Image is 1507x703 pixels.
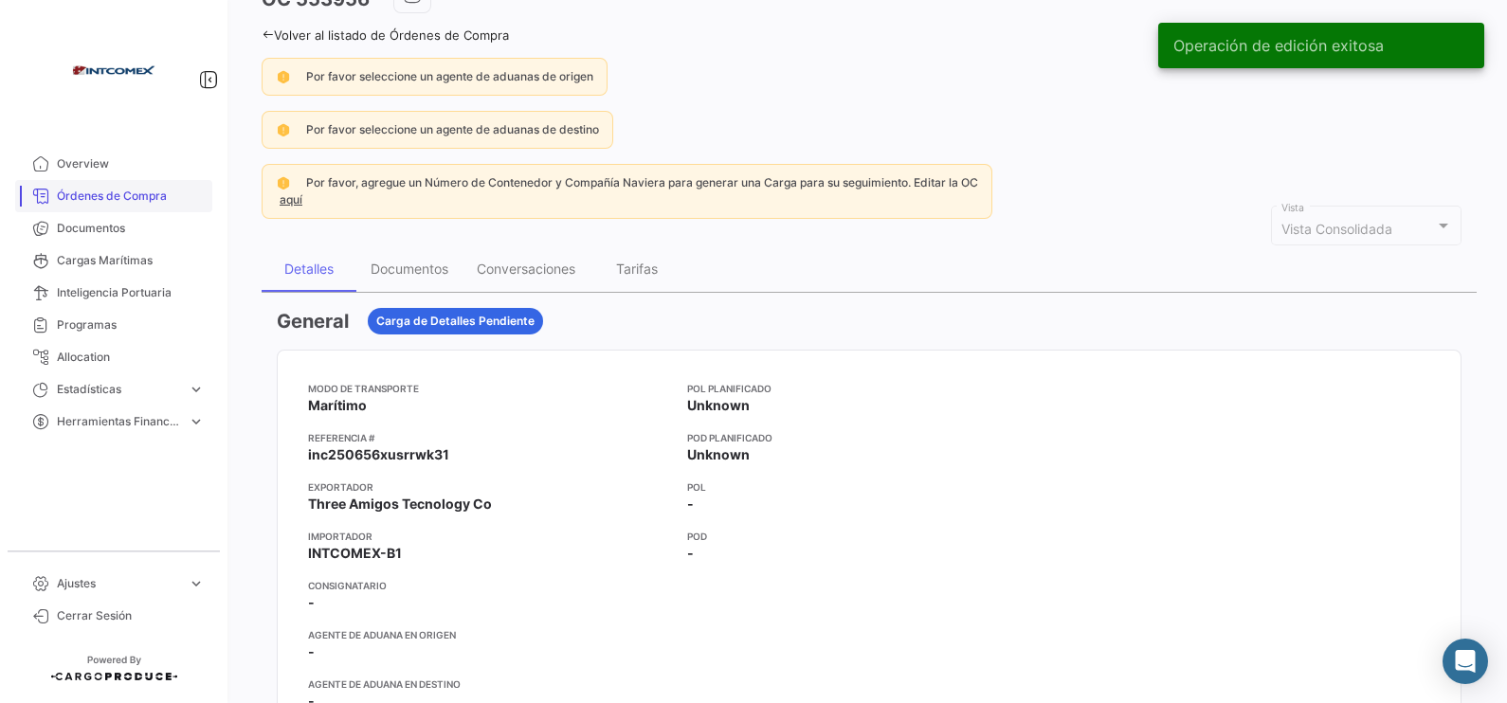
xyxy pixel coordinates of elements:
[308,396,367,415] span: Marítimo
[1281,221,1392,237] span: Vista Consolidada
[306,69,593,83] span: Por favor seleccione un agente de aduanas de origen
[57,316,205,333] span: Programas
[308,544,402,563] span: INTCOMEX-B1
[687,495,694,514] span: -
[57,155,205,172] span: Overview
[306,122,599,136] span: Por favor seleccione un agente de aduanas de destino
[15,180,212,212] a: Órdenes de Compra
[308,430,672,445] app-card-info-title: Referencia #
[57,575,180,592] span: Ajustes
[15,309,212,341] a: Programas
[15,277,212,309] a: Inteligencia Portuaria
[284,261,334,277] div: Detalles
[57,220,205,237] span: Documentos
[308,578,672,593] app-card-info-title: Consignatario
[276,192,306,207] a: aquí
[687,445,750,464] span: Unknown
[15,148,212,180] a: Overview
[66,23,161,117] img: intcomex.png
[308,445,449,464] span: inc250656xusrrwk31
[616,261,658,277] div: Tarifas
[371,261,448,277] div: Documentos
[57,413,180,430] span: Herramientas Financieras
[477,261,575,277] div: Conversaciones
[262,27,509,43] a: Volver al listado de Órdenes de Compra
[306,175,978,189] span: Por favor, agregue un Número de Contenedor y Compañía Naviera para generar una Carga para su segu...
[15,341,212,373] a: Allocation
[57,188,205,205] span: Órdenes de Compra
[188,381,205,398] span: expand_more
[308,529,672,544] app-card-info-title: Importador
[308,479,672,495] app-card-info-title: Exportador
[308,676,672,692] app-card-info-title: Agente de Aduana en Destino
[308,593,315,612] span: -
[277,308,349,334] h3: General
[15,244,212,277] a: Cargas Marítimas
[1173,36,1384,55] span: Operación de edición exitosa
[308,642,315,661] span: -
[308,381,672,396] app-card-info-title: Modo de Transporte
[687,479,1051,495] app-card-info-title: POL
[687,396,750,415] span: Unknown
[687,381,1051,396] app-card-info-title: POL Planificado
[57,349,205,366] span: Allocation
[308,495,492,514] span: Three Amigos Tecnology Co
[687,529,1051,544] app-card-info-title: POD
[376,313,535,330] span: Carga de Detalles Pendiente
[308,627,672,642] app-card-info-title: Agente de Aduana en Origen
[15,212,212,244] a: Documentos
[57,252,205,269] span: Cargas Marítimas
[687,430,1051,445] app-card-info-title: POD Planificado
[687,544,694,563] span: -
[1443,639,1488,684] div: Abrir Intercom Messenger
[57,607,205,624] span: Cerrar Sesión
[188,413,205,430] span: expand_more
[57,284,205,301] span: Inteligencia Portuaria
[57,381,180,398] span: Estadísticas
[188,575,205,592] span: expand_more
